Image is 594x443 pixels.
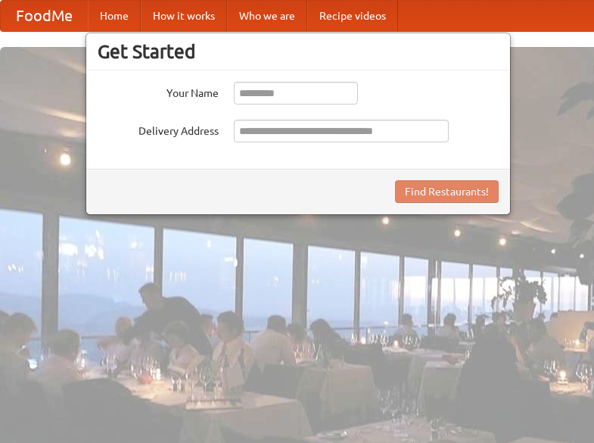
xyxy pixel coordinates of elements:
[98,40,499,63] h3: Get Started
[88,1,141,31] a: Home
[98,82,219,101] label: Your Name
[227,1,307,31] a: Who we are
[307,1,398,31] a: Recipe videos
[395,180,499,203] button: Find Restaurants!
[1,1,88,31] a: FoodMe
[141,1,227,31] a: How it works
[98,120,219,139] label: Delivery Address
